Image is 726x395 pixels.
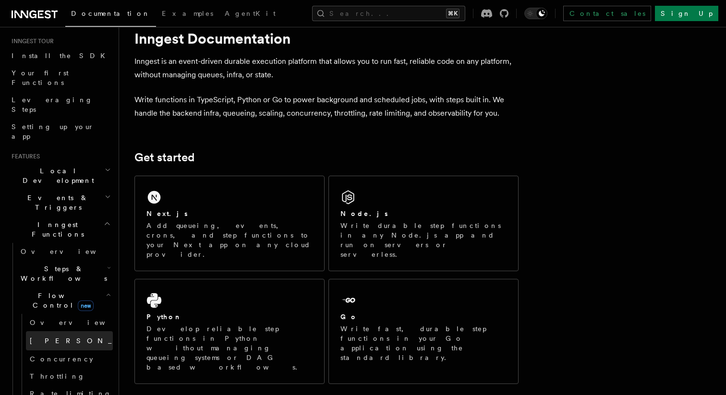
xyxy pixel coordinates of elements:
[219,3,281,26] a: AgentKit
[134,55,519,82] p: Inngest is an event-driven durable execution platform that allows you to run fast, reliable code ...
[225,10,276,17] span: AgentKit
[134,93,519,120] p: Write functions in TypeScript, Python or Go to power background and scheduled jobs, with steps bu...
[8,91,113,118] a: Leveraging Steps
[134,176,325,271] a: Next.jsAdd queueing, events, crons, and step functions to your Next app on any cloud provider.
[17,260,113,287] button: Steps & Workflows
[8,189,113,216] button: Events & Triggers
[8,153,40,160] span: Features
[146,209,188,218] h2: Next.js
[146,221,313,259] p: Add queueing, events, crons, and step functions to your Next app on any cloud provider.
[146,312,182,322] h2: Python
[134,151,194,164] a: Get started
[8,166,105,185] span: Local Development
[17,264,107,283] span: Steps & Workflows
[340,209,388,218] h2: Node.js
[26,350,113,368] a: Concurrency
[563,6,651,21] a: Contact sales
[12,96,93,113] span: Leveraging Steps
[30,337,170,345] span: [PERSON_NAME]
[8,193,105,212] span: Events & Triggers
[134,30,519,47] h1: Inngest Documentation
[340,312,358,322] h2: Go
[71,10,150,17] span: Documentation
[340,324,507,362] p: Write fast, durable step functions in your Go application using the standard library.
[8,37,54,45] span: Inngest tour
[30,355,93,363] span: Concurrency
[8,162,113,189] button: Local Development
[12,123,94,140] span: Setting up your app
[146,324,313,372] p: Develop reliable step functions in Python without managing queueing systems or DAG based workflows.
[8,220,104,239] span: Inngest Functions
[78,300,94,311] span: new
[446,9,460,18] kbd: ⌘K
[26,314,113,331] a: Overview
[12,52,111,60] span: Install the SDK
[12,69,69,86] span: Your first Functions
[26,331,113,350] a: [PERSON_NAME]
[156,3,219,26] a: Examples
[8,64,113,91] a: Your first Functions
[21,248,120,255] span: Overview
[328,176,519,271] a: Node.jsWrite durable step functions in any Node.js app and run on servers or serverless.
[328,279,519,384] a: GoWrite fast, durable step functions in your Go application using the standard library.
[17,291,106,310] span: Flow Control
[26,368,113,385] a: Throttling
[524,8,547,19] button: Toggle dark mode
[17,287,113,314] button: Flow Controlnew
[312,6,465,21] button: Search...⌘K
[8,118,113,145] a: Setting up your app
[8,216,113,243] button: Inngest Functions
[134,279,325,384] a: PythonDevelop reliable step functions in Python without managing queueing systems or DAG based wo...
[17,243,113,260] a: Overview
[30,372,85,380] span: Throttling
[65,3,156,27] a: Documentation
[30,319,129,326] span: Overview
[162,10,213,17] span: Examples
[655,6,718,21] a: Sign Up
[8,47,113,64] a: Install the SDK
[340,221,507,259] p: Write durable step functions in any Node.js app and run on servers or serverless.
